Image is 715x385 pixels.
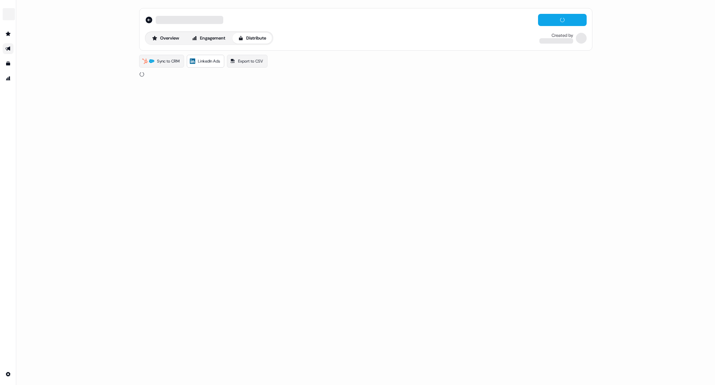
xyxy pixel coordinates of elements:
a: Go to prospects [3,28,14,39]
span: LinkedIn Ads [198,58,220,65]
a: Go to integrations [3,369,14,380]
span: Export to CSV [238,58,263,65]
span: Sync to CRM [157,58,180,65]
a: Go to templates [3,58,14,69]
button: Overview [146,33,185,44]
a: Go to outbound experience [3,43,14,54]
button: Distribute [232,33,272,44]
a: Go to attribution [3,73,14,84]
div: Created by [552,33,573,38]
a: Export to CSV [227,55,267,68]
a: Sync to CRM [139,55,184,68]
button: Engagement [186,33,231,44]
a: LinkedIn Ads [187,55,224,68]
